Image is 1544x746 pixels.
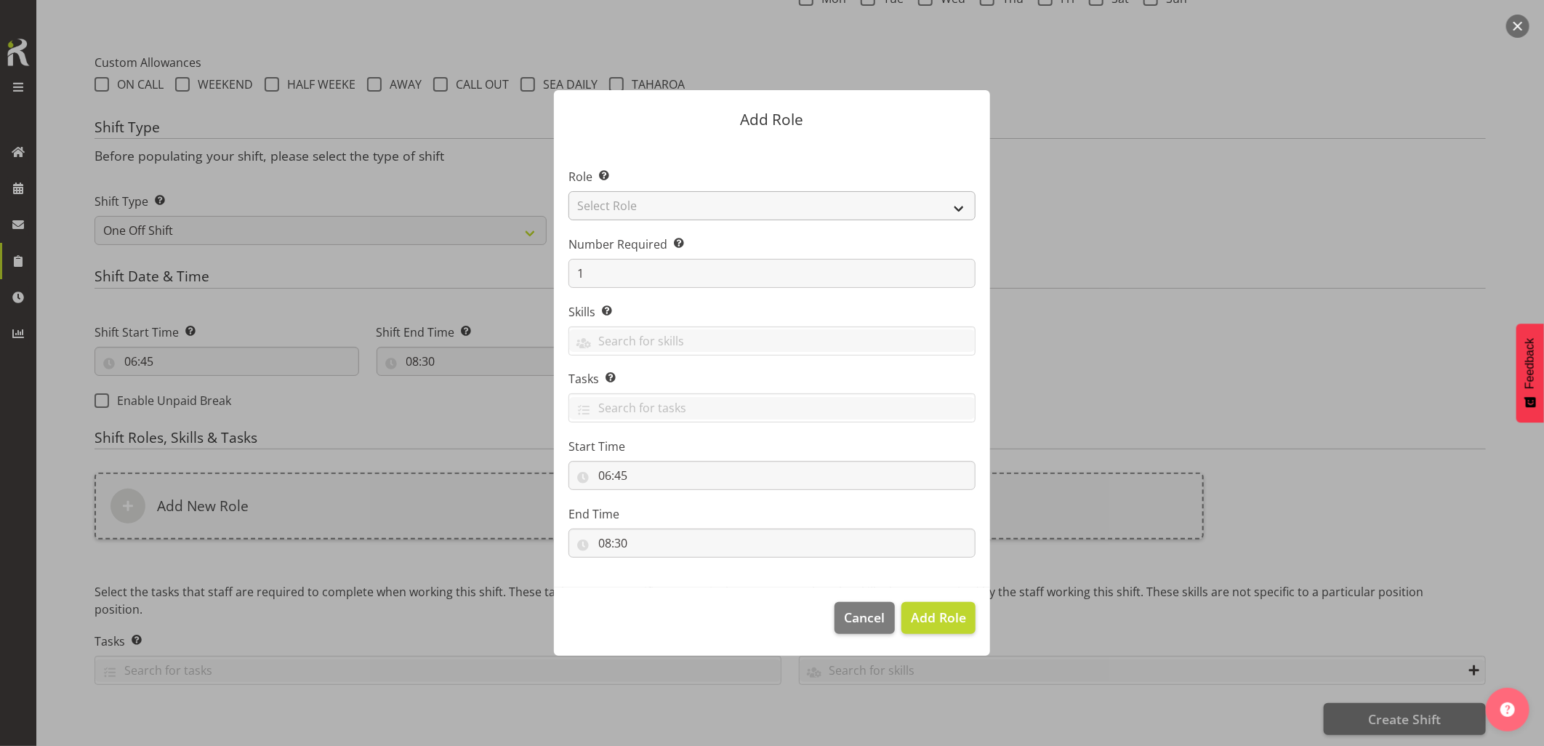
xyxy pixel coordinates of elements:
[901,602,976,634] button: Add Role
[568,438,976,455] label: Start Time
[568,505,976,523] label: End Time
[568,112,976,127] p: Add Role
[568,168,976,185] label: Role
[845,608,885,627] span: Cancel
[569,397,975,420] input: Search for tasks
[568,303,976,321] label: Skills
[568,529,976,558] input: Click to select...
[1500,702,1515,717] img: help-xxl-2.png
[568,236,976,253] label: Number Required
[1524,338,1537,389] span: Feedback
[569,329,975,352] input: Search for skills
[568,370,976,388] label: Tasks
[568,461,976,490] input: Click to select...
[1516,324,1544,422] button: Feedback - Show survey
[911,609,966,626] span: Add Role
[835,602,894,634] button: Cancel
